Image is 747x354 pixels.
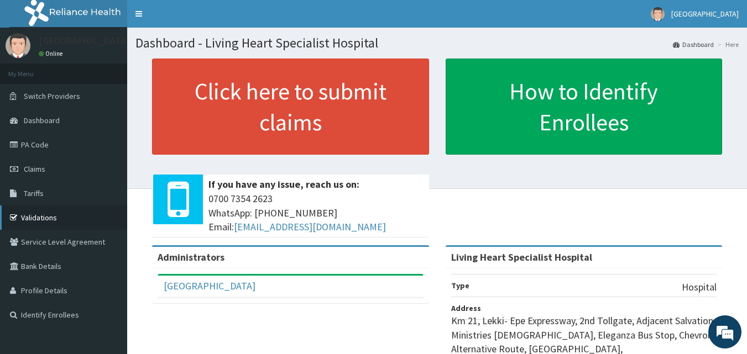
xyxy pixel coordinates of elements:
strong: Living Heart Specialist Hospital [451,251,592,263]
a: [GEOGRAPHIC_DATA] [164,279,255,292]
b: Administrators [158,251,224,263]
a: [EMAIL_ADDRESS][DOMAIN_NAME] [234,220,386,233]
img: User Image [651,7,665,21]
a: Click here to submit claims [152,59,429,155]
span: Tariffs [24,188,44,198]
h1: Dashboard - Living Heart Specialist Hospital [135,36,739,50]
span: [GEOGRAPHIC_DATA] [671,9,739,19]
p: Hospital [682,280,717,294]
b: Type [451,281,469,290]
a: Online [39,50,65,57]
img: User Image [6,33,30,58]
b: If you have any issue, reach us on: [208,178,359,191]
p: [GEOGRAPHIC_DATA] [39,36,130,46]
a: Dashboard [673,40,714,49]
span: Switch Providers [24,91,80,101]
b: Address [451,303,481,313]
span: Dashboard [24,115,60,125]
span: 0700 7354 2623 WhatsApp: [PHONE_NUMBER] Email: [208,192,424,234]
li: Here [715,40,739,49]
a: How to Identify Enrollees [446,59,723,155]
span: Claims [24,164,45,174]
